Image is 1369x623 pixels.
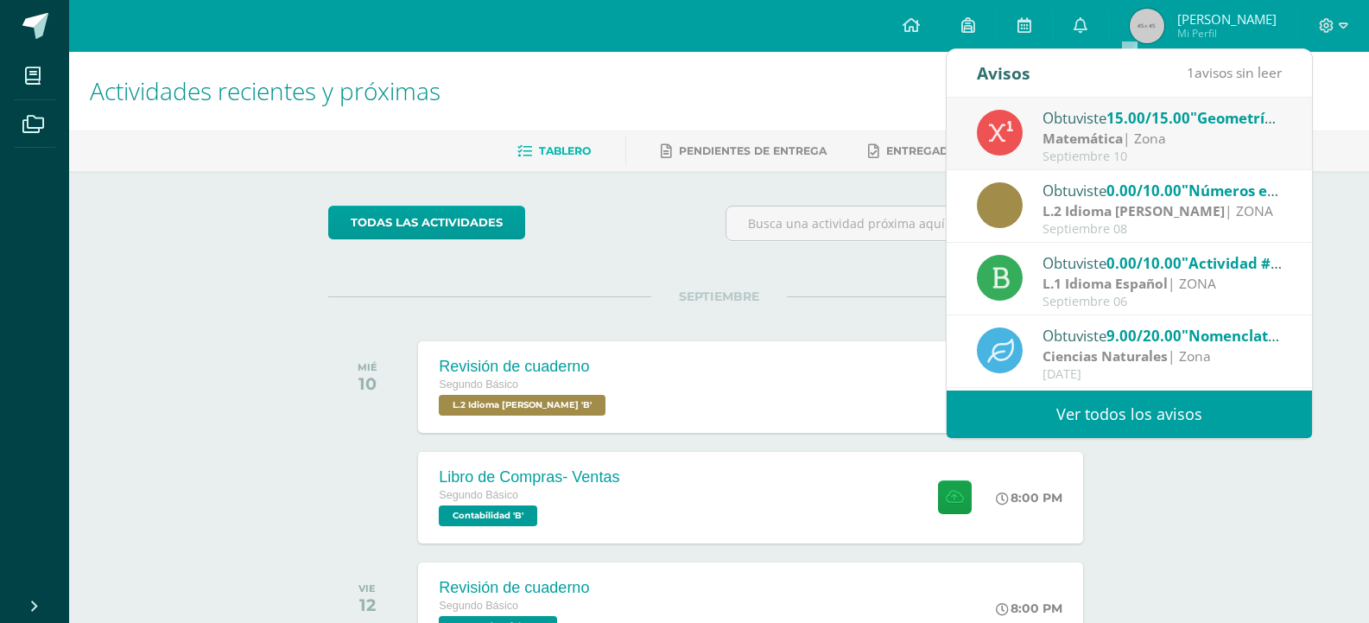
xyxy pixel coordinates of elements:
span: L.2 Idioma Maya Kaqchikel 'B' [439,395,605,416]
div: | ZONA [1043,201,1283,221]
span: 15.00/15.00 [1106,108,1190,128]
span: Entregadas [886,144,963,157]
span: 0.00/10.00 [1106,181,1182,200]
div: Septiembre 10 [1043,149,1283,164]
span: 0.00/10.00 [1106,253,1182,273]
span: 1 [1187,63,1195,82]
div: Libro de Compras- Ventas [439,468,619,486]
strong: Matemática [1043,129,1123,148]
div: 10 [358,373,377,394]
strong: Ciencias Naturales [1043,346,1168,366]
span: "Geometría" [1190,108,1280,128]
div: | Zona [1043,346,1283,366]
span: Actividades recientes y próximas [90,74,440,107]
a: Pendientes de entrega [661,137,827,165]
div: Septiembre 08 [1043,222,1283,237]
a: Tablero [517,137,591,165]
div: VIE [358,582,376,594]
div: 12 [358,594,376,615]
div: | ZONA [1043,274,1283,294]
div: Revisión de cuaderno [439,579,589,597]
span: SEPTIEMBRE [651,289,787,304]
span: Pendientes de entrega [679,144,827,157]
span: "Actividad #2 - Caligrafía" [1182,253,1366,273]
span: "Nomenclatura química" [1182,326,1361,346]
div: Revisión de cuaderno [439,358,610,376]
span: Segundo Básico [439,600,518,612]
div: Obtuviste en [1043,251,1283,274]
div: MIÉ [358,361,377,373]
span: [PERSON_NAME] [1177,10,1277,28]
strong: L.2 Idioma [PERSON_NAME] [1043,201,1225,220]
span: Segundo Básico [439,378,518,391]
span: Contabilidad 'B' [439,505,537,526]
span: Tablero [539,144,591,157]
div: Avisos [977,49,1030,97]
span: Mi Perfil [1177,26,1277,41]
div: | Zona [1043,129,1283,149]
div: Obtuviste en [1043,179,1283,201]
div: Obtuviste en [1043,106,1283,129]
a: Entregadas [868,137,963,165]
span: 9.00/20.00 [1106,326,1182,346]
img: 45x45 [1130,9,1164,43]
div: 8:00 PM [996,490,1062,505]
input: Busca una actividad próxima aquí... [726,207,1109,240]
strong: L.1 Idioma Español [1043,274,1168,293]
span: avisos sin leer [1187,63,1282,82]
a: todas las Actividades [328,206,525,239]
a: Ver todos los avisos [947,391,1312,438]
div: 8:00 PM [996,601,1062,616]
div: Septiembre 06 [1043,295,1283,309]
span: Segundo Básico [439,489,518,501]
div: [DATE] [1043,367,1283,382]
div: Obtuviste en [1043,324,1283,346]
